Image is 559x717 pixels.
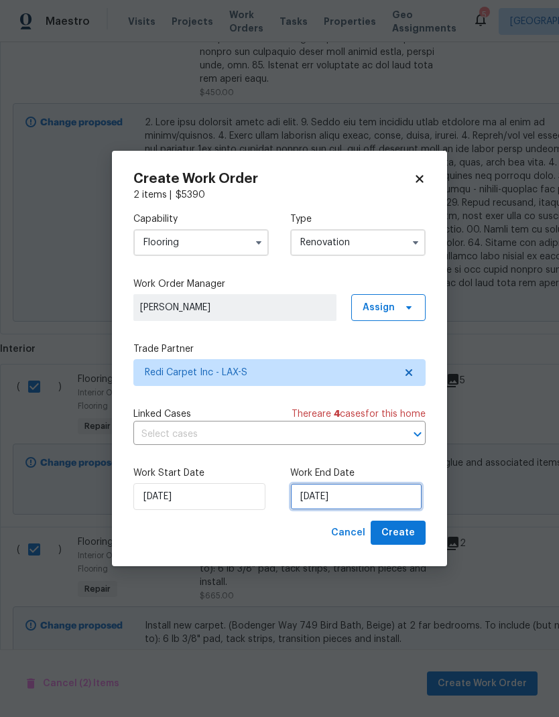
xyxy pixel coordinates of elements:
span: Create [381,525,415,541]
input: Select... [290,229,426,256]
span: Linked Cases [133,407,191,421]
button: Show options [251,235,267,251]
label: Work Start Date [133,466,269,480]
label: Capability [133,212,269,226]
span: There are case s for this home [292,407,426,421]
input: Select... [133,229,269,256]
span: 4 [334,409,340,419]
div: 2 items | [133,188,426,202]
span: Assign [363,301,395,314]
input: M/D/YYYY [290,483,422,510]
button: Create [371,521,426,545]
button: Show options [408,235,424,251]
h2: Create Work Order [133,172,414,186]
span: Cancel [331,525,365,541]
input: Select cases [133,424,388,445]
span: Redi Carpet Inc - LAX-S [145,366,395,379]
label: Trade Partner [133,342,426,356]
button: Open [408,425,427,444]
input: M/D/YYYY [133,483,265,510]
label: Work Order Manager [133,277,426,291]
span: [PERSON_NAME] [140,301,330,314]
label: Work End Date [290,466,426,480]
button: Cancel [326,521,371,545]
label: Type [290,212,426,226]
span: $ 5390 [176,190,205,200]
